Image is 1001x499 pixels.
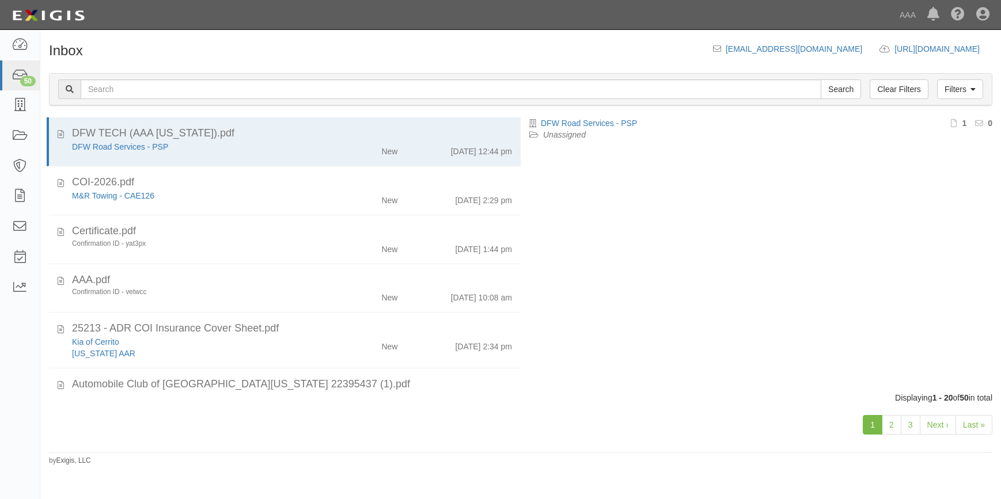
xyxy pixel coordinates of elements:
div: M&R Towing - CAE126 [72,190,321,201]
div: New [381,190,397,206]
a: Last » [955,415,992,435]
b: 1 [962,119,966,128]
div: 25213 - ADR COI Insurance Cover Sheet.pdf [72,321,512,336]
a: Exigis, LLC [56,456,91,464]
b: 1 - 20 [932,393,953,402]
input: Search [81,79,821,99]
div: Kia of Cerrito [72,336,321,348]
img: logo-5460c22ac91f19d4615b14bd174203de0afe785f0fc80cf4dbbc73dc1793850b.png [9,5,88,26]
a: [US_STATE] AAR [72,349,135,358]
div: Confirmation ID - vetwcc [72,287,321,297]
a: Unassigned [543,130,586,139]
div: [DATE] 2:29 pm [455,190,512,206]
a: Next › [920,415,956,435]
div: 50 [20,76,36,86]
div: New [381,287,397,303]
b: 50 [960,393,969,402]
div: New [381,141,397,157]
i: Help Center - Complianz [951,8,965,22]
div: New [381,336,397,352]
a: 2 [882,415,901,435]
a: AAA [894,3,922,26]
a: 1 [863,415,882,435]
div: DFW TECH (AAA TEXAS).pdf [72,126,512,141]
a: 3 [901,415,920,435]
div: California AAR [72,348,321,359]
small: by [49,456,91,466]
a: Clear Filters [870,79,928,99]
div: [DATE] 1:44 pm [455,239,512,255]
a: Filters [937,79,983,99]
div: [DATE] 10:08 am [451,287,512,303]
a: DFW Road Services - PSP [541,119,637,128]
div: AAA.pdf [72,273,512,288]
div: Confirmation ID - yat3px [72,239,321,249]
div: COI-2026.pdf [72,175,512,190]
a: Kia of Cerrito [72,337,119,346]
h1: Inbox [49,43,83,58]
div: Certificate.pdf [72,224,512,239]
a: [EMAIL_ADDRESS][DOMAIN_NAME] [726,44,862,54]
input: Search [821,79,861,99]
div: New [381,239,397,255]
div: Displaying of in total [40,392,1001,403]
div: Automobile Club of Southern California 22395437 (1).pdf [72,377,512,392]
div: [DATE] 2:34 pm [455,336,512,352]
a: M&R Towing - CAE126 [72,191,154,200]
b: 0 [988,119,992,128]
a: DFW Road Services - PSP [72,142,168,151]
div: [DATE] 12:44 pm [451,141,512,157]
a: [URL][DOMAIN_NAME] [894,44,992,54]
div: DFW Road Services - PSP [72,141,321,153]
